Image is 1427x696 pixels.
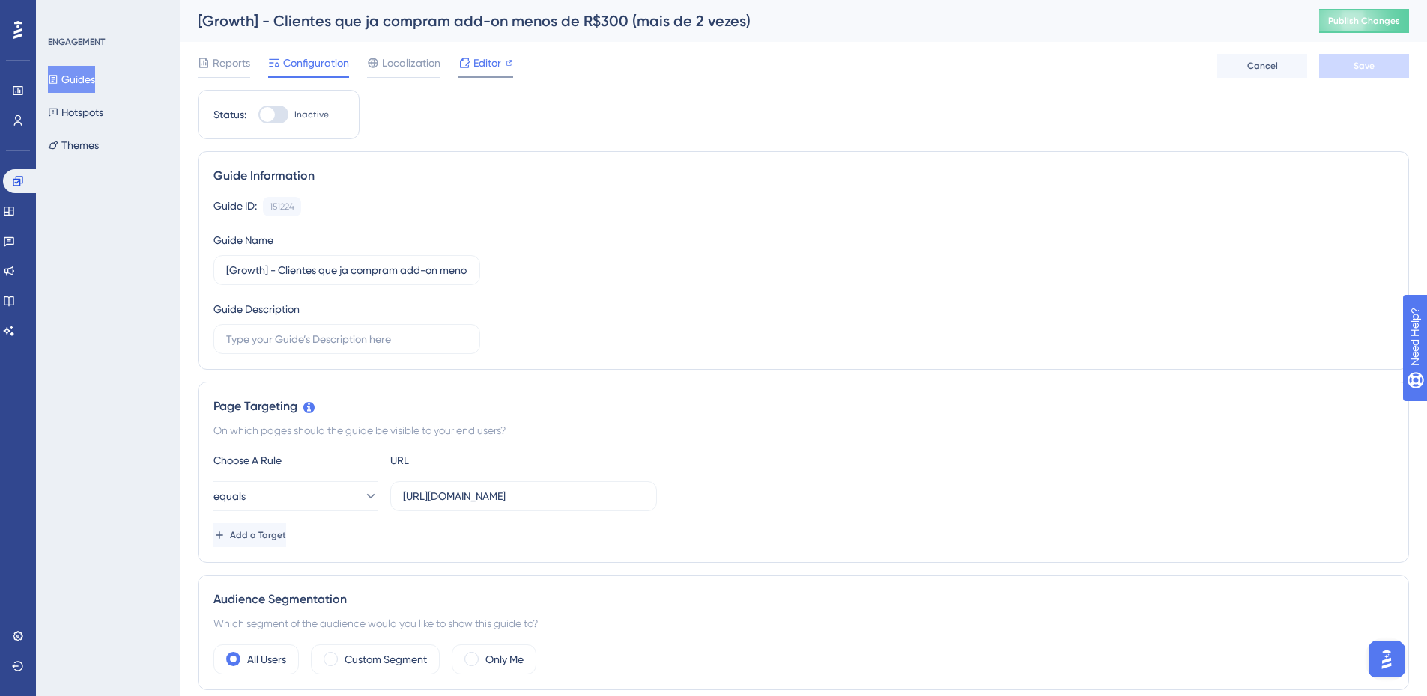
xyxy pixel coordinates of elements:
span: Publish Changes [1328,15,1400,27]
span: Save [1354,60,1375,72]
div: Choose A Rule [213,451,378,469]
span: Need Help? [35,4,94,22]
iframe: UserGuiding AI Assistant Launcher [1364,637,1409,682]
span: Inactive [294,109,329,120]
button: Add a Target [213,523,286,547]
input: Type your Guide’s Name here [226,262,467,278]
div: URL [390,451,555,469]
button: Hotspots [48,99,103,126]
span: Cancel [1247,60,1278,72]
div: ENGAGEMENT [48,36,105,48]
span: Reports [213,54,250,72]
button: Publish Changes [1319,9,1409,33]
label: All Users [247,650,286,668]
span: Editor [473,54,501,72]
div: Guide Information [213,167,1393,185]
div: Page Targeting [213,397,1393,415]
div: Guide ID: [213,197,257,216]
div: [Growth] - Clientes que ja compram add-on menos de R$300 (mais de 2 vezes) [198,10,1282,31]
div: Guide Name [213,231,273,249]
button: Guides [48,66,95,93]
div: On which pages should the guide be visible to your end users? [213,421,1393,439]
div: Which segment of the audience would you like to show this guide to? [213,614,1393,632]
label: Only Me [485,650,524,668]
button: Cancel [1217,54,1307,78]
button: Themes [48,132,99,159]
input: Type your Guide’s Description here [226,331,467,347]
button: Save [1319,54,1409,78]
span: Add a Target [230,529,286,541]
button: equals [213,481,378,511]
input: yourwebsite.com/path [403,488,644,504]
div: Guide Description [213,300,300,318]
div: 151224 [270,201,294,213]
div: Audience Segmentation [213,590,1393,608]
div: Status: [213,106,246,123]
span: Localization [382,54,440,72]
span: Configuration [283,54,349,72]
span: equals [213,487,246,505]
label: Custom Segment [345,650,427,668]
